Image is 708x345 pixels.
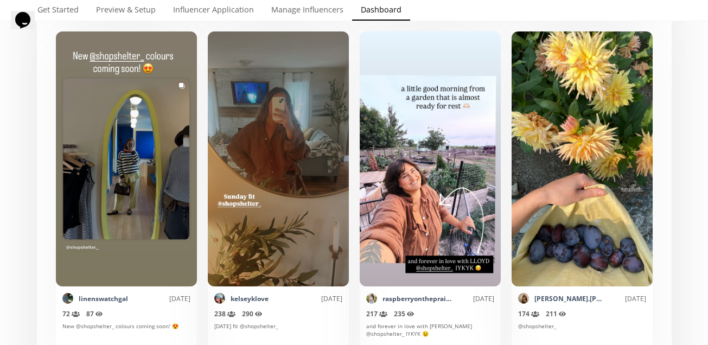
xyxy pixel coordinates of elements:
[534,294,605,303] a: [PERSON_NAME].[PERSON_NAME]
[11,11,46,43] iframe: chat widget
[214,293,225,304] img: 525381905_18521671696014689_4469892433855487864_n.jpg
[86,309,103,318] span: 87
[128,294,190,303] div: [DATE]
[394,309,414,318] span: 235
[214,309,235,318] span: 238
[62,309,80,318] span: 72
[605,294,646,303] div: [DATE]
[242,309,263,318] span: 290
[453,294,494,303] div: [DATE]
[231,294,269,303] a: kelseyklove
[62,293,73,304] img: 399588459_1079580913404538_1733854438740037218_n.jpg
[382,294,453,303] a: raspberryontheprairie
[366,293,377,304] img: 217455176_126485522969429_5136585275048609530_n.jpg
[366,309,387,318] span: 217
[518,293,529,304] img: 448444605_1001551674812080_4796063700126048115_n.jpg
[79,294,128,303] a: linenswatchgal
[518,309,539,318] span: 174
[269,294,342,303] div: [DATE]
[546,309,566,318] span: 211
